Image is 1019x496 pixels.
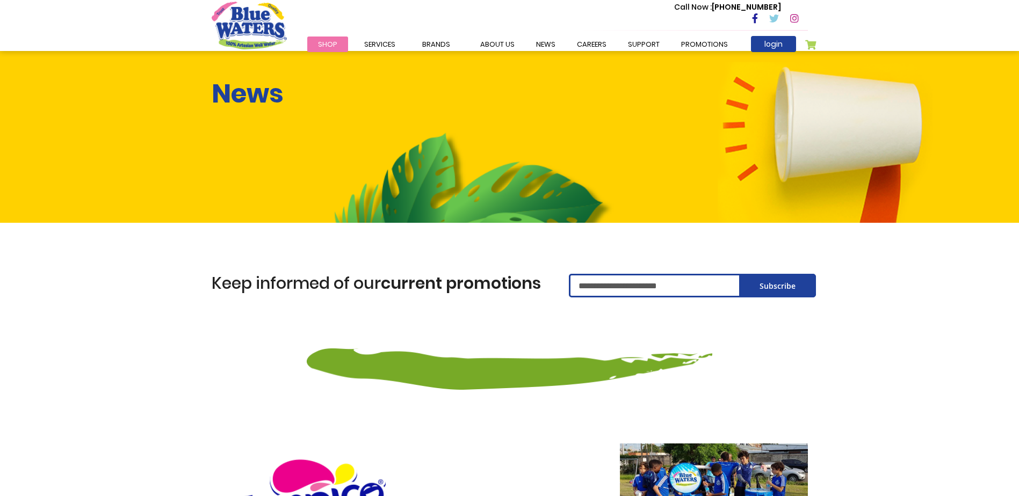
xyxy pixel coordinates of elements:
span: Shop [318,39,337,49]
a: support [617,37,670,52]
a: Promotions [670,37,739,52]
img: decor [307,315,712,390]
a: about us [469,37,525,52]
span: Brands [422,39,450,49]
span: current promotions [381,272,541,295]
a: News [525,37,566,52]
p: [PHONE_NUMBER] [674,2,781,13]
a: careers [566,37,617,52]
button: Subscribe [739,274,816,297]
h1: Keep informed of our [212,274,553,293]
a: login [751,36,796,52]
h1: News [212,78,284,110]
span: Services [364,39,395,49]
span: Call Now : [674,2,712,12]
span: Subscribe [760,281,796,291]
a: store logo [212,2,287,49]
